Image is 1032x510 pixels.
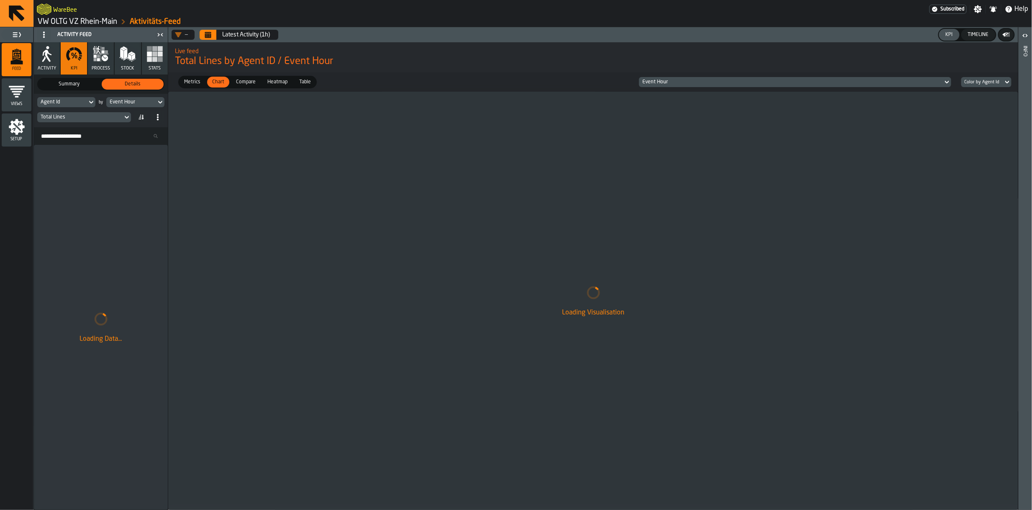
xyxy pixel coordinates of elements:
button: Select date range [217,26,275,43]
div: thumb [38,79,100,90]
div: DropdownMenuValue-eventsCount [37,112,131,122]
div: thumb [179,77,205,88]
div: DropdownMenuValue- [175,31,188,38]
label: button-switch-multi-Summary [37,78,101,90]
div: thumb [102,79,164,90]
span: Metrics [181,78,204,86]
nav: Breadcrumb [37,17,533,27]
div: thumb [262,77,293,88]
label: button-switch-multi-Metrics [178,76,206,88]
div: DropdownMenuValue- [172,30,195,40]
div: DropdownMenuValue-group [965,80,1000,85]
div: Latest Activity (1h) [222,31,270,38]
div: DropdownMenuValue-eventsCount [41,114,119,120]
span: Setup [2,137,31,142]
a: link-to-/wh/i/44979e6c-6f66-405e-9874-c1e29f02a54a/settings/billing [929,5,967,14]
a: link-to-/wh/i/44979e6c-6f66-405e-9874-c1e29f02a54a/feed/cb2375cd-a213-45f6-a9a8-871f1953d9f6 [130,17,181,26]
div: DropdownMenuValue-eventHour [106,97,164,107]
div: thumb [207,77,229,88]
label: button-switch-multi-Details [101,78,164,90]
button: Select date range Select date range [200,30,216,40]
button: button- [999,29,1014,41]
button: button-Timeline [961,29,996,41]
div: KPI [942,32,956,38]
header: Info [1019,27,1032,510]
a: logo-header [37,2,51,17]
span: Summary [40,80,98,88]
span: Stats [149,66,161,71]
label: button-toggle-Toggle Full Menu [2,29,31,41]
div: Timeline [965,32,992,38]
div: DropdownMenuValue-eventHour [110,99,153,105]
li: menu Setup [2,113,31,147]
h2: Sub Title [53,5,77,13]
div: DropdownMenuValue-group [958,77,1011,87]
label: button-toggle-Help [1001,4,1032,14]
span: process [92,66,110,71]
div: thumb [294,77,316,88]
div: title-Total Lines by Agent ID / Event Hour [168,42,1018,72]
label: button-toggle-Settings [970,5,986,13]
div: thumb [231,77,261,88]
label: button-toggle-Close me [154,30,166,40]
div: by [99,100,103,105]
li: menu Views [2,78,31,112]
label: button-switch-multi-Table [293,76,317,88]
span: Subscribed [941,6,965,12]
h2: Sub Title [175,46,1011,55]
span: Total Lines by Agent ID / Event Hour [175,55,1011,68]
label: button-switch-multi-Chart [206,76,230,88]
div: Loading Visualisation [175,308,1011,318]
span: Activity [38,66,56,71]
div: DropdownMenuValue-eventHour [639,77,951,87]
div: Loading Data... [41,334,161,344]
div: DropdownMenuValue-eventHour [642,79,940,85]
li: menu Feed [2,43,31,77]
span: Details [103,80,162,88]
a: link-to-/wh/i/44979e6c-6f66-405e-9874-c1e29f02a54a/simulations [38,17,117,26]
div: Info [1022,44,1028,508]
span: KPI [71,66,77,71]
div: Activity Feed [36,28,154,41]
span: Heatmap [264,78,291,86]
div: Menu Subscription [929,5,967,14]
label: button-switch-multi-Heatmap [262,76,293,88]
span: Feed [2,67,31,71]
div: DropdownMenuValue-agentId [37,97,95,107]
span: Compare [233,78,259,86]
div: DropdownMenuValue-agentId [41,99,84,105]
span: Help [1015,4,1029,14]
span: Stock [121,66,134,71]
label: button-toggle-Open [1019,29,1031,44]
div: Select date range [200,30,278,40]
span: Table [296,78,314,86]
button: button-KPI [939,29,960,41]
label: button-switch-multi-Compare [230,76,262,88]
label: button-toggle-Notifications [986,5,1001,13]
span: Chart [209,78,228,86]
span: Views [2,102,31,106]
